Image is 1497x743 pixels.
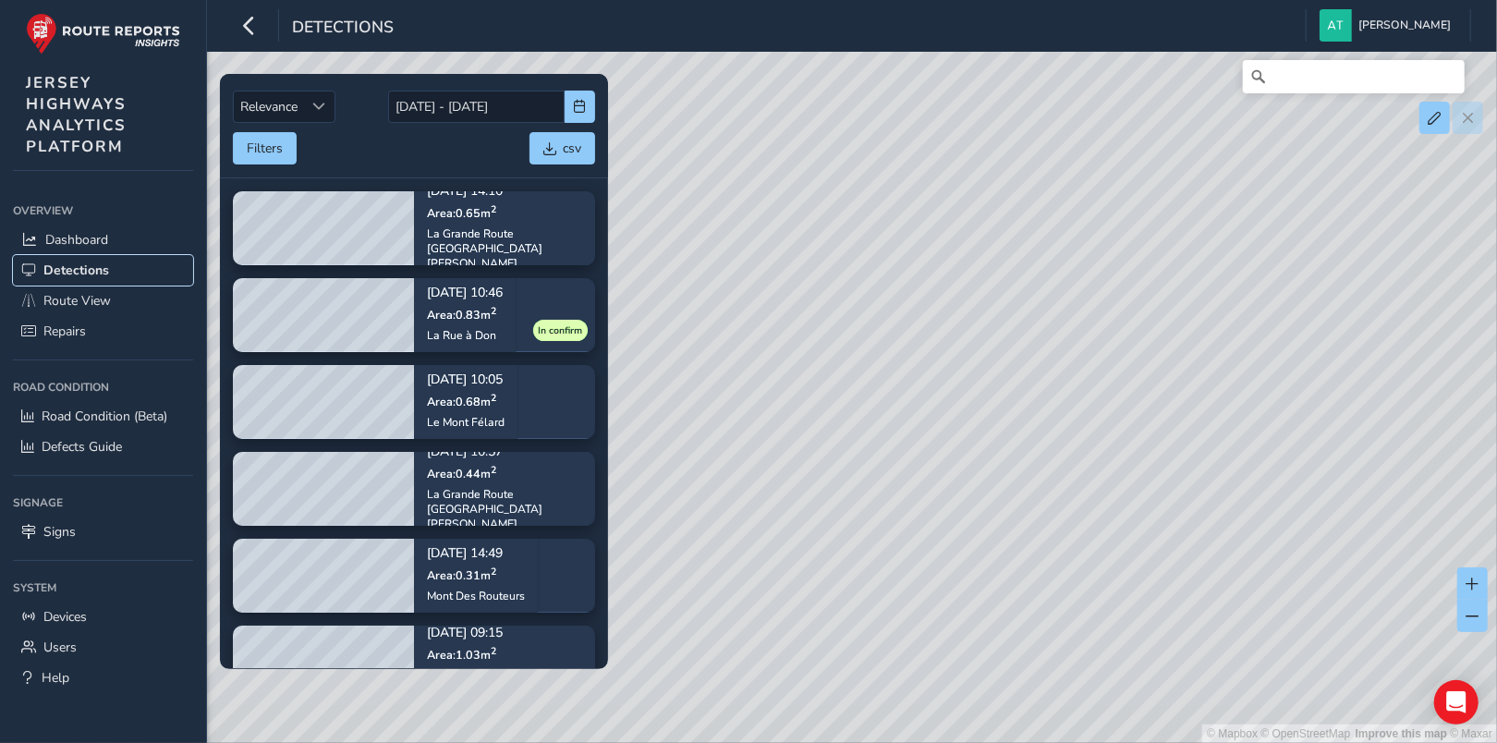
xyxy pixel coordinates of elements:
img: diamond-layout [1320,9,1352,42]
span: Route View [43,292,111,310]
span: Relevance [234,91,304,122]
span: Area: 0.31 m [427,567,496,583]
div: Overview [13,197,193,225]
a: Dashboard [13,225,193,255]
div: La Grande Route [GEOGRAPHIC_DATA][PERSON_NAME] [427,226,582,271]
sup: 2 [491,391,496,405]
span: Area: 0.68 m [427,394,496,409]
span: Area: 0.83 m [427,307,496,323]
span: Repairs [43,323,86,340]
div: System [13,574,193,602]
a: Route View [13,286,193,316]
span: csv [563,140,581,157]
div: La Rue à Don [427,328,503,343]
span: Signs [43,523,76,541]
sup: 2 [491,644,496,658]
span: Detections [292,16,394,42]
span: Defects Guide [42,438,122,456]
span: Area: 0.44 m [427,466,496,481]
span: Dashboard [45,231,108,249]
a: Repairs [13,316,193,347]
div: St. [PERSON_NAME] Bay Promenade [427,668,582,698]
sup: 2 [491,202,496,216]
p: [DATE] 10:05 [427,374,505,387]
div: Signage [13,489,193,517]
p: [DATE] 10:57 [427,446,582,459]
div: Le Mont Félard [427,415,505,430]
button: Filters [233,132,297,164]
span: In confirm [538,323,582,338]
sup: 2 [491,463,496,477]
p: [DATE] 14:49 [427,548,525,561]
span: [PERSON_NAME] [1358,9,1451,42]
a: Help [13,663,193,693]
div: Open Intercom Messenger [1434,680,1479,725]
a: Signs [13,517,193,547]
span: Area: 0.65 m [427,205,496,221]
sup: 2 [491,304,496,318]
p: [DATE] 14:10 [427,186,582,199]
a: Users [13,632,193,663]
span: Devices [43,608,87,626]
sup: 2 [491,565,496,579]
span: Help [42,669,69,687]
div: Mont Des Routeurs [427,589,525,603]
a: Detections [13,255,193,286]
div: Sort by Date [304,91,335,122]
a: Devices [13,602,193,632]
button: csv [529,132,595,164]
a: Road Condition (Beta) [13,401,193,432]
span: Area: 1.03 m [427,647,496,663]
span: Users [43,639,77,656]
input: Search [1243,60,1465,93]
img: rr logo [26,13,180,55]
span: JERSEY HIGHWAYS ANALYTICS PLATFORM [26,72,127,157]
button: [PERSON_NAME] [1320,9,1457,42]
div: Road Condition [13,373,193,401]
span: Road Condition (Beta) [42,408,167,425]
p: [DATE] 09:15 [427,627,582,640]
a: Defects Guide [13,432,193,462]
div: La Grande Route [GEOGRAPHIC_DATA][PERSON_NAME] [427,487,582,531]
p: [DATE] 10:46 [427,287,503,300]
span: Detections [43,262,109,279]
